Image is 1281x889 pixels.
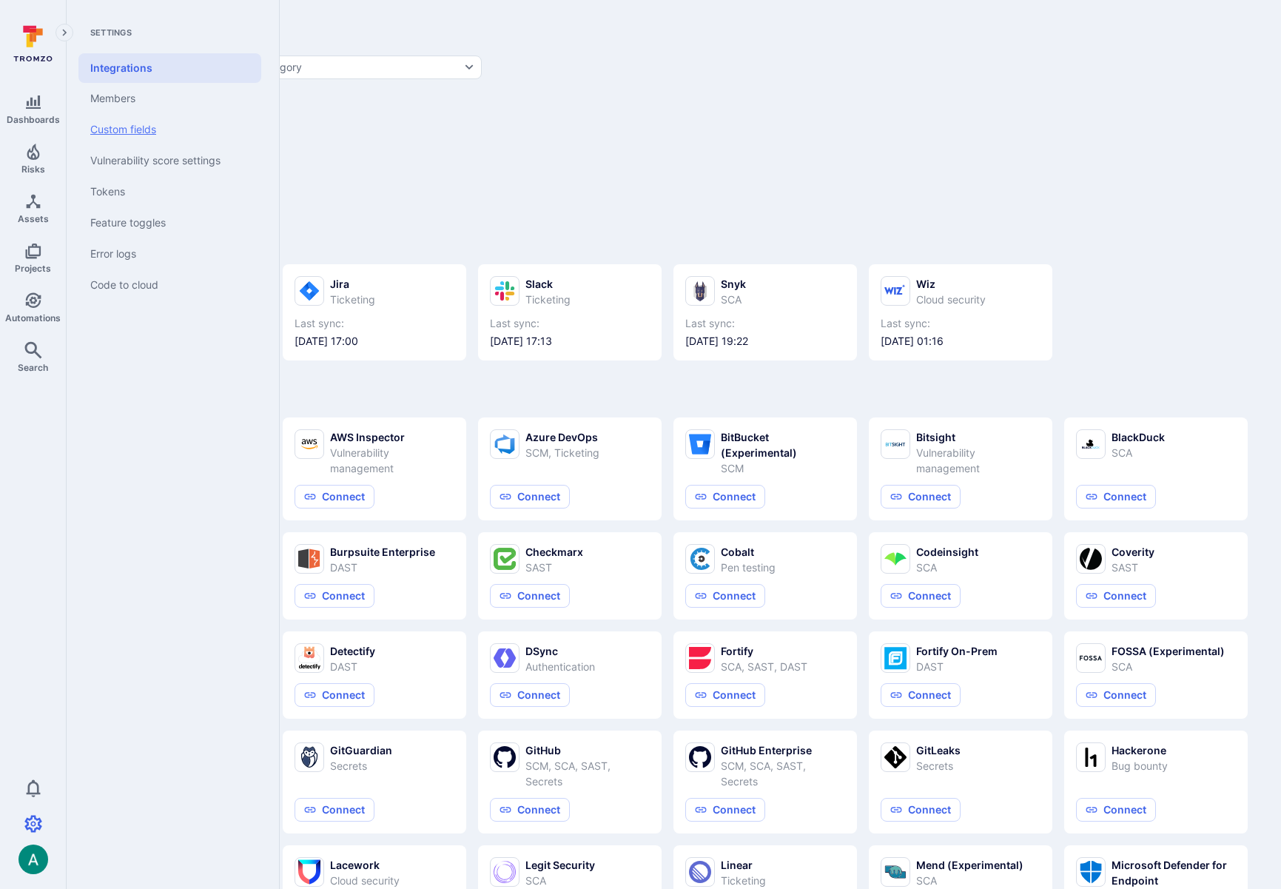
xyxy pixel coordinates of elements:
button: Connect [881,584,961,608]
div: Ticketing [525,292,571,307]
span: Dashboards [7,114,60,125]
button: Connect [295,798,374,822]
button: Connect [490,798,570,822]
div: SAST [525,560,583,575]
div: Hackerone [1112,742,1168,758]
img: ACg8ocLSa5mPYBaXNx3eFu_EmspyJX0laNWN7cXOFirfQ7srZveEpg=s96-c [19,845,48,874]
div: Checkmarx [525,544,583,560]
div: SCA, SAST, DAST [721,659,807,674]
div: GitHub [525,742,650,758]
span: Projects [15,263,51,274]
span: Last sync: [881,316,1040,331]
a: Vulnerability score settings [78,145,261,176]
i: Expand navigation menu [59,27,70,39]
div: Lacework [330,857,400,873]
div: FOSSA (Experimental) [1112,643,1225,659]
div: Coverity [1112,544,1154,560]
div: BitBucket (Experimental) [721,429,845,460]
div: Cobalt [721,544,776,560]
span: Assets [18,213,49,224]
div: DAST [330,659,375,674]
div: Linear [721,857,766,873]
button: Connect [881,485,961,509]
a: WizCloud securityLast sync:[DATE] 01:16 [881,276,1040,349]
div: SCA [1112,445,1165,460]
div: SCA [916,873,1023,888]
div: SCM, SCA, SAST, Secrets [721,758,845,789]
span: Last sync: [685,316,845,331]
button: Expand navigation menu [56,24,73,41]
button: Connect [685,485,765,509]
div: Jira [330,276,375,292]
button: Connect [490,584,570,608]
div: Vulnerability management [916,445,1040,476]
div: SCM, Ticketing [525,445,599,460]
div: DAST [330,560,435,575]
button: Connect [1076,584,1156,608]
a: Custom fields [78,114,261,145]
div: Mend (Experimental) [916,857,1023,873]
div: SCA [1112,659,1225,674]
div: BlackDuck [1112,429,1165,445]
div: Fortify [721,643,807,659]
div: Ticketing [721,873,766,888]
span: Last sync: [490,316,650,331]
button: Connect [490,485,570,509]
a: JiraTicketingLast sync:[DATE] 17:00 [295,276,454,349]
span: Settings [78,27,261,38]
div: GitHub Enterprise [721,742,845,758]
div: Arjan Dehar [19,845,48,874]
span: Search [18,362,48,373]
div: Cloud security [916,292,986,307]
div: SCM, SCA, SAST, Secrets [525,758,650,789]
div: Microsoft Defender for Endpoint [1112,857,1236,888]
a: SlackTicketingLast sync:[DATE] 17:13 [490,276,650,349]
span: [DATE] 19:22 [685,334,845,349]
button: Connect [1076,683,1156,707]
button: Connect [295,485,374,509]
div: SCA [721,292,746,307]
div: Burpsuite Enterprise [330,544,435,560]
div: SCM [721,460,845,476]
div: Azure DevOps [525,429,599,445]
div: Codeinsight [916,544,978,560]
span: [DATE] 17:00 [295,334,454,349]
div: Authentication [525,659,595,674]
button: Connect [1076,485,1156,509]
button: Connect [685,584,765,608]
div: DAST [916,659,998,674]
button: Connect [881,683,961,707]
a: Feature toggles [78,207,261,238]
span: Risks [21,164,45,175]
a: Error logs [78,238,261,269]
a: SnykSCALast sync:[DATE] 19:22 [685,276,845,349]
button: Connect [685,683,765,707]
div: Pen testing [721,560,776,575]
div: Legit Security [525,857,595,873]
div: SCA [525,873,595,888]
div: SAST [1112,560,1154,575]
div: GitLeaks [916,742,961,758]
button: Category [250,56,482,79]
div: AWS Inspector [330,429,454,445]
span: [DATE] 01:16 [881,334,1040,349]
button: Connect [490,683,570,707]
div: Snyk [721,276,746,292]
div: Slack [525,276,571,292]
button: Connect [685,798,765,822]
a: Members [78,83,261,114]
div: Wiz [916,276,986,292]
a: Code to cloud [78,269,261,301]
button: Connect [295,683,374,707]
div: DSync [525,643,595,659]
a: Integrations [78,53,261,83]
div: Bitsight [916,429,1040,445]
button: Connect [1076,798,1156,822]
div: Detectify [330,643,375,659]
button: Connect [881,798,961,822]
div: Secrets [916,758,961,774]
div: Bug bounty [1112,758,1168,774]
a: Tokens [78,176,261,207]
div: Fortify On-Prem [916,643,998,659]
span: [DATE] 17:13 [490,334,650,349]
